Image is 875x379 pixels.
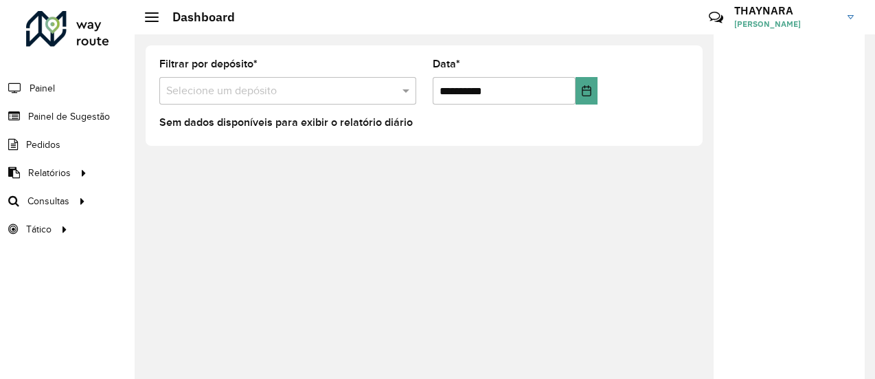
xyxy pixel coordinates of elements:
[30,81,55,96] span: Painel
[159,56,258,72] label: Filtrar por depósito
[28,109,110,124] span: Painel de Sugestão
[28,166,71,180] span: Relatórios
[159,114,413,131] label: Sem dados disponíveis para exibir o relatório diário
[576,77,598,105] button: Choose Date
[701,3,731,32] a: Contato Rápido
[159,10,235,25] h2: Dashboard
[734,4,837,17] h3: THAYNARA
[27,194,69,208] span: Consultas
[734,18,837,30] span: [PERSON_NAME]
[433,56,460,72] label: Data
[26,138,60,152] span: Pedidos
[26,222,52,237] span: Tático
